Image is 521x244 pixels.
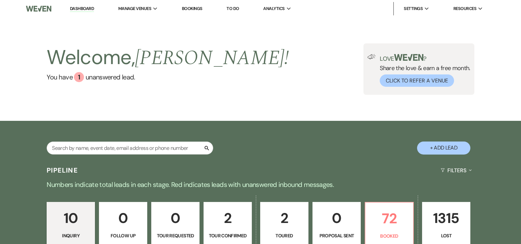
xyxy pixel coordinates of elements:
a: Dashboard [70,6,94,12]
p: Toured [264,232,304,239]
button: Click to Refer a Venue [380,74,454,87]
p: Follow Up [103,232,143,239]
p: Love ? [380,54,470,62]
p: Inquiry [51,232,91,239]
h3: Pipeline [47,166,78,175]
img: loud-speaker-illustration.svg [367,54,376,59]
img: weven-logo-green.svg [394,54,424,61]
p: Proposal Sent [317,232,356,239]
span: Resources [453,5,476,12]
p: 72 [369,207,409,230]
p: 2 [208,207,248,229]
p: Tour Requested [156,232,195,239]
p: Booked [369,232,409,240]
span: Manage Venues [118,5,151,12]
span: Settings [404,5,423,12]
a: Bookings [182,6,203,11]
span: Analytics [263,5,284,12]
p: 10 [51,207,91,229]
p: 0 [103,207,143,229]
a: You have 1 unanswered lead. [47,72,289,82]
p: Numbers indicate total leads in each stage. Red indicates leads with unanswered inbound messages. [21,179,500,190]
button: + Add Lead [417,142,470,155]
button: Filters [438,162,474,179]
p: 1315 [426,207,466,229]
h2: Welcome, [47,43,289,72]
p: Lost [426,232,466,239]
p: 0 [156,207,195,229]
input: Search by name, event date, email address or phone number [47,142,213,155]
a: To Do [227,6,239,11]
div: 1 [74,72,84,82]
div: Share the love & earn a free month. [376,54,470,87]
span: [PERSON_NAME] ! [135,43,289,73]
p: Tour Confirmed [208,232,248,239]
p: 2 [264,207,304,229]
img: Weven Logo [26,2,51,16]
p: 0 [317,207,356,229]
